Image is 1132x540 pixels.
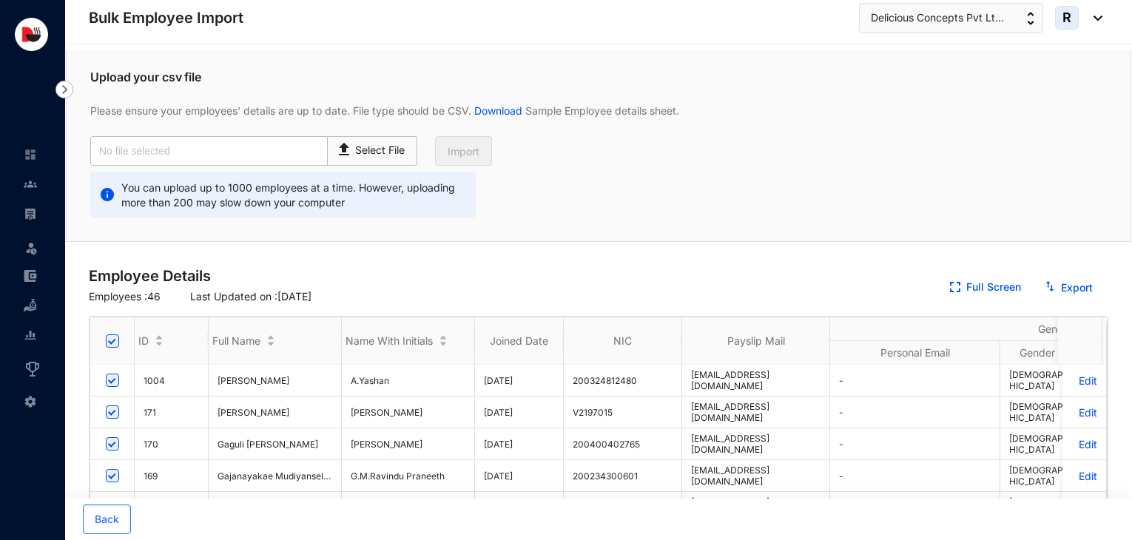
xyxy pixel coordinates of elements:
td: [EMAIL_ADDRESS][DOMAIN_NAME] [682,365,830,396]
img: upload-icon.e7779a65feecae32d790bdb39620e36f.svg [335,137,355,158]
span: [EMAIL_ADDRESS][DOMAIN_NAME] [691,496,769,519]
th: Gender [1000,341,1074,365]
td: 200400402765 [564,428,682,460]
td: [DATE] [475,428,564,460]
p: Employees : 46 [89,289,161,304]
span: Name With Initials [346,334,433,347]
th: Payslip Mail [682,317,830,365]
td: [DEMOGRAPHIC_DATA] [1000,396,1074,428]
td: - [830,460,1000,492]
td: - [830,428,1000,460]
img: report-unselected.e6a6b4230fc7da01f883.svg [24,328,37,342]
li: Reports [12,320,47,350]
span: [PERSON_NAME] [218,375,332,386]
th: ID [135,317,209,365]
span: Back [95,512,119,527]
img: alert-informational.856c831170432ec0227b3ddd54954d9a.svg [98,179,116,210]
img: expense-unselected.2edcf0507c847f3e9e96.svg [24,269,37,283]
li: Loan [12,291,47,320]
span: ID [138,334,149,347]
span: R [1062,11,1071,24]
a: Edit [1071,406,1097,419]
td: A.Yashan [342,365,475,396]
span: [EMAIL_ADDRESS][DOMAIN_NAME] [691,401,769,423]
a: Edit [1071,470,1097,482]
li: Expenses [12,261,47,291]
span: [EMAIL_ADDRESS][DOMAIN_NAME] [691,433,769,455]
td: [DEMOGRAPHIC_DATA] [1000,492,1074,524]
p: You can upload up to 1000 employees at a time. However, uploading more than 200 may slow down you... [116,179,465,210]
td: [DATE] [475,365,564,396]
span: Gaguli [PERSON_NAME] [218,439,318,450]
td: 200324812480 [564,365,682,396]
td: G.M.Ravindu Praneeth [342,460,475,492]
img: logo [15,18,48,51]
button: Export [1033,273,1105,303]
img: people-unselected.118708e94b43a90eceab.svg [24,178,37,191]
p: Bulk Employee Import [89,7,243,28]
td: [DATE] [475,396,564,428]
li: Contacts [12,169,47,199]
td: V2197015 [564,396,682,428]
a: Download [471,104,525,117]
span: [PERSON_NAME] [218,407,289,418]
td: - [830,365,1000,396]
th: Full Name [209,317,342,365]
img: dropdown-black.8e83cc76930a90b1a4fdb6d089b7bf3a.svg [1086,16,1102,21]
td: 1004 [135,365,209,396]
img: expand.44ba77930b780aef2317a7ddddf64422.svg [950,282,960,292]
span: Full Name [212,334,260,347]
td: R.I.B.N.Sehantha [342,492,475,524]
td: 200514502050 [564,492,682,524]
td: - [830,396,1000,428]
button: Delicious Concepts Pvt Lt... [859,3,1043,33]
li: Home [12,140,47,169]
a: Export [1061,281,1093,294]
span: Gajanayakae Mudiyanselage Ravindu [PERSON_NAME] [218,470,449,482]
span: Delicious Concepts Pvt Lt... [871,10,1004,26]
img: loan-unselected.d74d20a04637f2d15ab5.svg [24,299,37,312]
td: Arul Pragash Yashan [209,365,342,396]
th: Joined Date [475,317,564,365]
img: up-down-arrow.74152d26bf9780fbf563ca9c90304185.svg [1027,12,1034,25]
td: P.G.Sanchala [342,428,475,460]
p: Employee Details [89,266,211,286]
a: Edit [1071,374,1097,387]
td: [DEMOGRAPHIC_DATA] [1000,460,1074,492]
td: [DEMOGRAPHIC_DATA] [1000,428,1074,460]
img: nav-icon-right.af6afadce00d159da59955279c43614e.svg [55,81,73,98]
p: Please ensure your employees' details are up to date. File type should be CSV. Sample Employee de... [90,86,1107,136]
button: Back [83,504,131,534]
td: [DATE] [475,460,564,492]
button: Import [435,136,492,166]
td: 167 [135,492,209,524]
img: award_outlined.f30b2bda3bf6ea1bf3dd.svg [24,360,41,378]
th: NIC [564,317,682,365]
img: payroll-unselected.b590312f920e76f0c668.svg [24,207,37,220]
td: 200234300601 [564,460,682,492]
td: - [830,492,1000,524]
p: Upload your csv file [90,68,1107,86]
td: 169 [135,460,209,492]
th: Name With Initials [342,317,475,365]
img: home-unselected.a29eae3204392db15eaf.svg [24,148,37,161]
a: Edit [1071,438,1097,450]
img: leave-unselected.2934df6273408c3f84d9.svg [24,240,38,255]
span: [EMAIL_ADDRESS][DOMAIN_NAME] [691,465,769,487]
button: Full Screen [938,273,1033,303]
td: [DEMOGRAPHIC_DATA] [1000,365,1074,396]
li: Payroll [12,199,47,229]
td: A.Suriyamoorthy [342,396,475,428]
img: settings-unselected.1febfda315e6e19643a1.svg [24,395,37,408]
th: Personal Email [830,341,1000,365]
a: Full Screen [966,280,1021,293]
input: No file selected [90,136,328,166]
td: [DATE] [475,492,564,524]
p: Select File [355,143,405,158]
td: 171 [135,396,209,428]
td: 170 [135,428,209,460]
